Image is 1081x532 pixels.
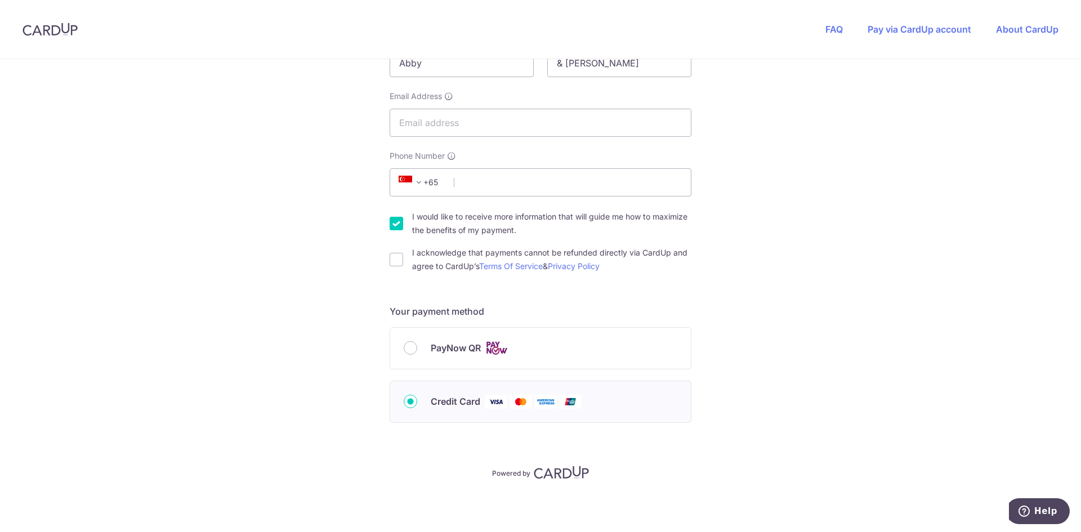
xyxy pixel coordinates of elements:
img: American Express [534,395,557,409]
img: Union Pay [559,395,582,409]
h5: Your payment method [390,305,691,318]
span: +65 [399,176,426,189]
input: Email address [390,109,691,137]
img: Visa [485,395,507,409]
label: I acknowledge that payments cannot be refunded directly via CardUp and agree to CardUp’s & [412,246,691,273]
span: PayNow QR [431,341,481,355]
div: Credit Card Visa Mastercard American Express Union Pay [404,395,677,409]
a: Privacy Policy [548,261,600,271]
a: FAQ [825,24,843,35]
img: Mastercard [510,395,532,409]
span: Email Address [390,91,442,102]
div: PayNow QR Cards logo [404,341,677,355]
a: Terms Of Service [479,261,543,271]
input: First name [390,49,534,77]
img: CardUp [23,23,78,36]
a: About CardUp [996,24,1058,35]
p: Powered by [492,467,530,478]
a: Pay via CardUp account [868,24,971,35]
span: Phone Number [390,150,445,162]
span: +65 [395,176,446,189]
span: Credit Card [431,395,480,408]
input: Last name [547,49,691,77]
iframe: Opens a widget where you can find more information [1009,498,1070,526]
img: CardUp [534,466,589,479]
label: I would like to receive more information that will guide me how to maximize the benefits of my pa... [412,210,691,237]
img: Cards logo [485,341,508,355]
